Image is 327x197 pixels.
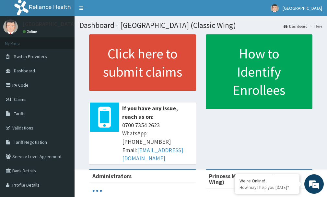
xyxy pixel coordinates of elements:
[14,96,27,102] span: Claims
[206,34,313,109] a: How to Identify Enrollees
[3,19,18,34] img: User Image
[89,34,196,91] a: Click here to submit claims
[23,29,38,34] a: Online
[122,105,178,120] b: If you have any issue, reach us on:
[14,54,47,59] span: Switch Providers
[14,68,35,74] span: Dashboard
[308,23,322,29] li: Here
[271,4,279,12] img: User Image
[284,23,308,29] a: Dashboard
[92,186,102,196] svg: audio-loading
[14,111,26,117] span: Tariffs
[239,185,295,190] p: How may I help you today?
[209,172,293,186] strong: Princess Medical Center (Classic Wing)
[122,121,193,163] span: 0700 7354 2623 WhatsApp: [PHONE_NUMBER] Email:
[92,172,132,180] b: Administrators
[14,139,47,145] span: Tariff Negotiation
[122,146,183,162] a: [EMAIL_ADDRESS][DOMAIN_NAME]
[79,21,322,30] h1: Dashboard - [GEOGRAPHIC_DATA] (Classic Wing)
[239,178,295,184] div: We're Online!
[283,5,322,11] span: [GEOGRAPHIC_DATA]
[23,21,76,27] p: [GEOGRAPHIC_DATA]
